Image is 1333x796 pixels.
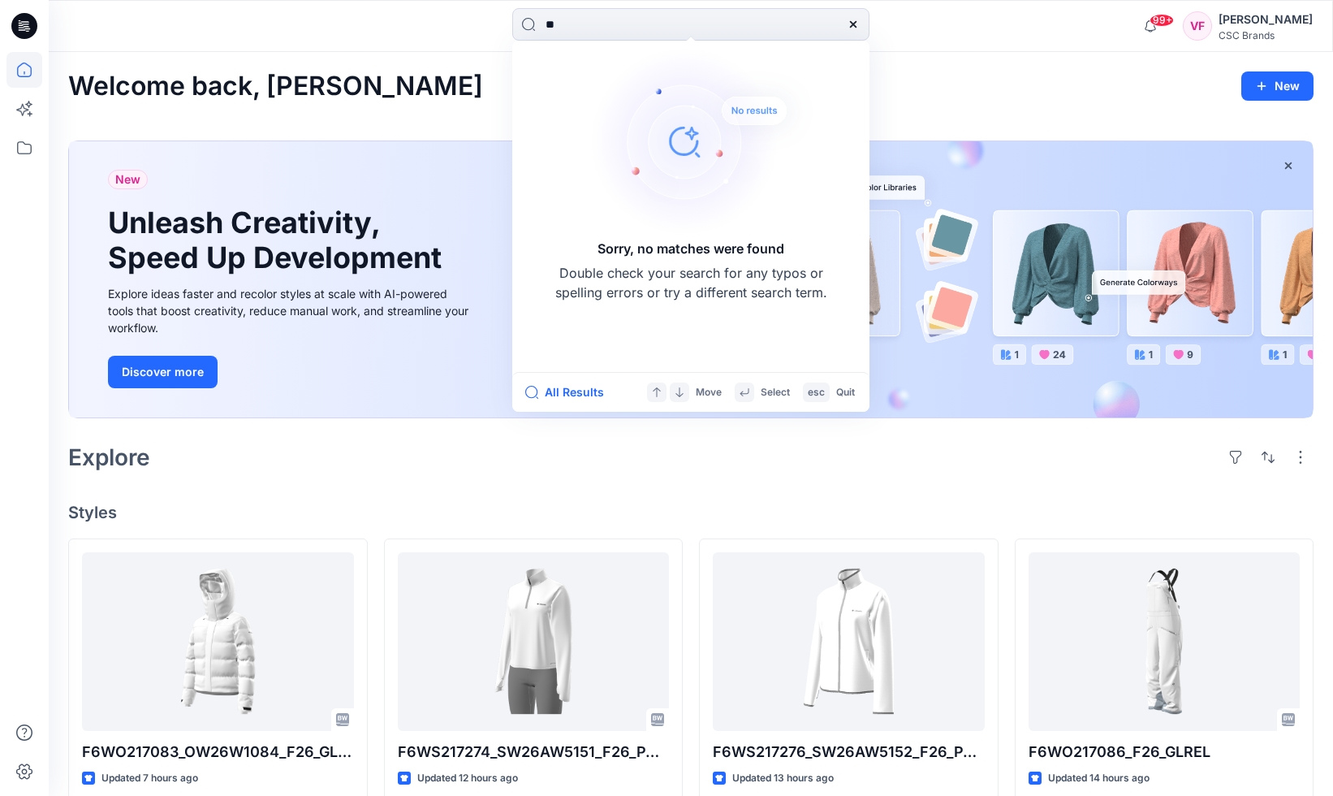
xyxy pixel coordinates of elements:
p: Select [761,384,790,401]
h1: Unleash Creativity, Speed Up Development [108,205,449,275]
button: All Results [525,383,615,402]
p: Move [696,384,722,401]
p: Updated 13 hours ago [732,770,834,787]
p: Updated 7 hours ago [101,770,198,787]
img: Sorry, no matches were found [590,44,817,239]
h2: Explore [68,444,150,470]
p: F6WO217083_OW26W1084_F26_GLREG [82,741,354,764]
div: CSC Brands [1219,29,1313,41]
a: F6WO217086_F26_GLREL [1029,552,1301,731]
a: F6WO217083_OW26W1084_F26_GLREG [82,552,354,731]
p: Double check your search for any typos or spelling errors or try a different search term. [553,263,829,302]
span: New [115,170,140,189]
p: F6WS217276_SW26AW5152_F26_PAREG_VFA [713,741,985,764]
p: Updated 12 hours ago [417,770,518,787]
div: VF [1183,11,1212,41]
button: New [1241,71,1314,101]
div: Explore ideas faster and recolor styles at scale with AI-powered tools that boost creativity, red... [108,285,473,336]
p: F6WO217086_F26_GLREL [1029,741,1301,764]
p: Updated 14 hours ago [1048,770,1150,787]
a: F6WS217276_SW26AW5152_F26_PAREG_VFA [713,552,985,731]
p: F6WS217274_SW26AW5151_F26_PAREG_VFA [398,741,670,764]
h4: Styles [68,503,1314,522]
a: Discover more [108,356,473,388]
button: Discover more [108,356,218,388]
a: F6WS217274_SW26AW5151_F26_PAREG_VFA [398,552,670,731]
p: esc [808,384,825,401]
h2: Welcome back, [PERSON_NAME] [68,71,483,102]
span: 99+ [1150,14,1174,27]
p: Quit [836,384,855,401]
h5: Sorry, no matches were found [597,239,784,258]
div: [PERSON_NAME] [1219,10,1313,29]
